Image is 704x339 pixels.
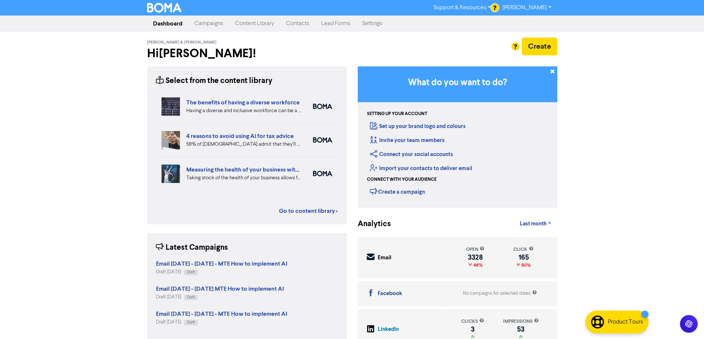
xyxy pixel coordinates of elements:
[378,290,402,298] div: Facebook
[147,46,347,60] h2: Hi [PERSON_NAME] !
[513,246,534,253] div: click
[156,261,287,267] a: Email [DATE] - [DATE] - MTE How to implement AI
[147,16,188,31] a: Dashboard
[156,75,272,87] div: Select from the content library
[188,16,229,31] a: Campaigns
[156,311,287,317] a: Email [DATE] - [DATE] - MTE How to implement AI
[313,137,332,143] img: boma
[461,326,484,332] div: 3
[667,304,704,339] iframe: Chat Widget
[156,285,284,293] strong: Email [DATE] - [DATE] MTE How to implement AI
[156,310,287,318] strong: Email [DATE] - [DATE] - MTE How to implement AI
[186,107,302,115] div: Having a diverse and inclusive workforce can be a major boost for your business. We list four of ...
[315,16,356,31] a: Lead Forms
[472,262,483,268] span: 48%
[186,132,294,140] a: 4 reasons to avoid using AI for tax advice
[370,123,466,130] a: Set up your brand logo and colours
[156,294,284,301] div: Draft [DATE]
[313,171,332,176] img: boma_accounting
[147,40,217,45] span: [PERSON_NAME] & [PERSON_NAME]
[370,186,425,197] div: Create a campaign
[156,286,284,292] a: Email [DATE] - [DATE] MTE How to implement AI
[522,38,557,55] button: Create
[428,2,497,14] a: Support & Resources
[186,174,302,182] div: Taking stock of the health of your business allows for more effective planning, early warning abo...
[156,260,287,267] strong: Email [DATE] - [DATE] - MTE How to implement AI
[461,318,484,325] div: clicks
[186,166,339,173] a: Measuring the health of your business with ratio measures
[370,151,453,158] a: Connect your social accounts
[466,246,484,253] div: open
[463,290,537,297] div: No campaigns for selected dates
[358,218,382,230] div: Analytics
[356,16,388,31] a: Settings
[280,16,315,31] a: Contacts
[358,66,557,208] div: Getting Started in BOMA
[503,326,539,332] div: 53
[156,269,287,276] div: Draft [DATE]
[186,141,302,148] div: 59% of Brits admit that they’ll use AI to help with their tax return. We share 4 key reasons why ...
[503,318,539,325] div: impressions
[156,319,287,326] div: Draft [DATE]
[279,207,338,215] a: Go to content library >
[229,16,280,31] a: Content Library
[370,137,445,144] a: Invite your team members
[369,77,546,88] h3: What do you want to do?
[187,270,195,274] span: Draft
[187,295,195,299] span: Draft
[378,325,399,334] div: LinkedIn
[313,104,332,109] img: boma
[513,255,534,260] div: 165
[370,165,472,172] a: Import your contacts to deliver email
[147,3,182,13] img: BOMA Logo
[497,2,557,14] a: [PERSON_NAME]
[514,217,557,231] a: Last month
[466,255,484,260] div: 3328
[186,99,300,106] a: The benefits of having a diverse workforce
[367,176,436,183] div: Connect with your audience
[187,321,195,324] span: Draft
[156,242,228,253] div: Latest Campaigns
[378,254,391,262] div: Email
[520,221,547,227] span: Last month
[520,262,531,268] span: 60%
[367,111,427,117] div: Setting up your account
